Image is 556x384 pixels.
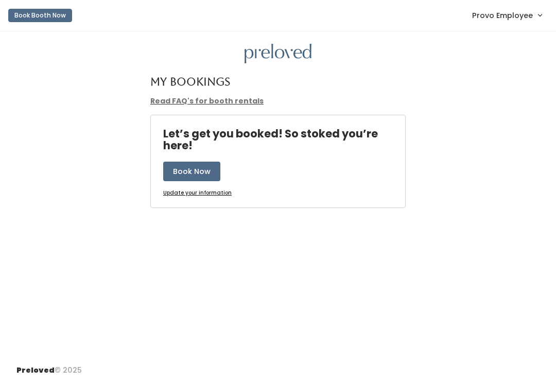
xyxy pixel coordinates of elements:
[150,96,264,106] a: Read FAQ's for booth rentals
[163,128,405,151] h4: Let’s get you booked! So stoked you’re here!
[8,9,72,22] button: Book Booth Now
[462,4,552,26] a: Provo Employee
[163,162,220,181] button: Book Now
[472,10,533,21] span: Provo Employee
[8,4,72,27] a: Book Booth Now
[150,76,230,88] h4: My Bookings
[16,357,82,376] div: © 2025
[163,189,232,197] u: Update your information
[16,365,55,375] span: Preloved
[245,44,311,64] img: preloved logo
[163,189,232,197] a: Update your information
